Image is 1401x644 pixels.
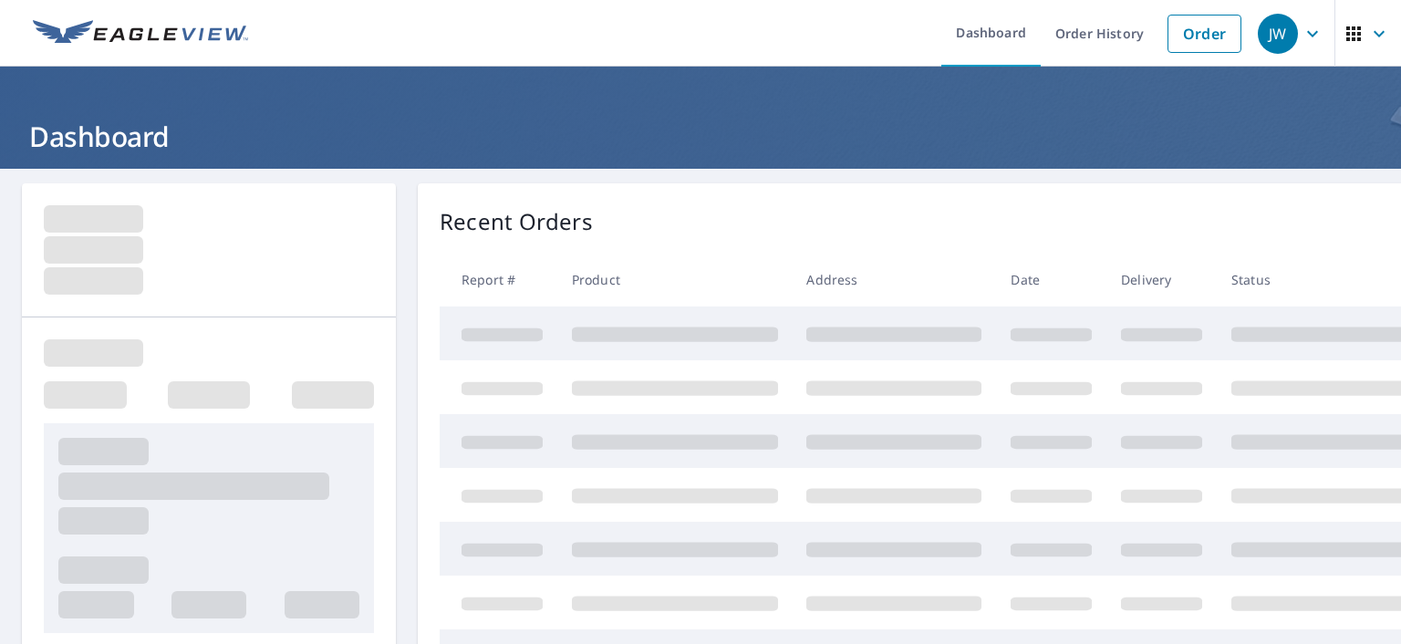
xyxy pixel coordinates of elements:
th: Delivery [1106,253,1217,306]
img: EV Logo [33,20,248,47]
th: Report # [440,253,557,306]
th: Product [557,253,793,306]
div: JW [1258,14,1298,54]
th: Date [996,253,1106,306]
th: Address [792,253,996,306]
p: Recent Orders [440,205,593,238]
a: Order [1167,15,1241,53]
h1: Dashboard [22,118,1379,155]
